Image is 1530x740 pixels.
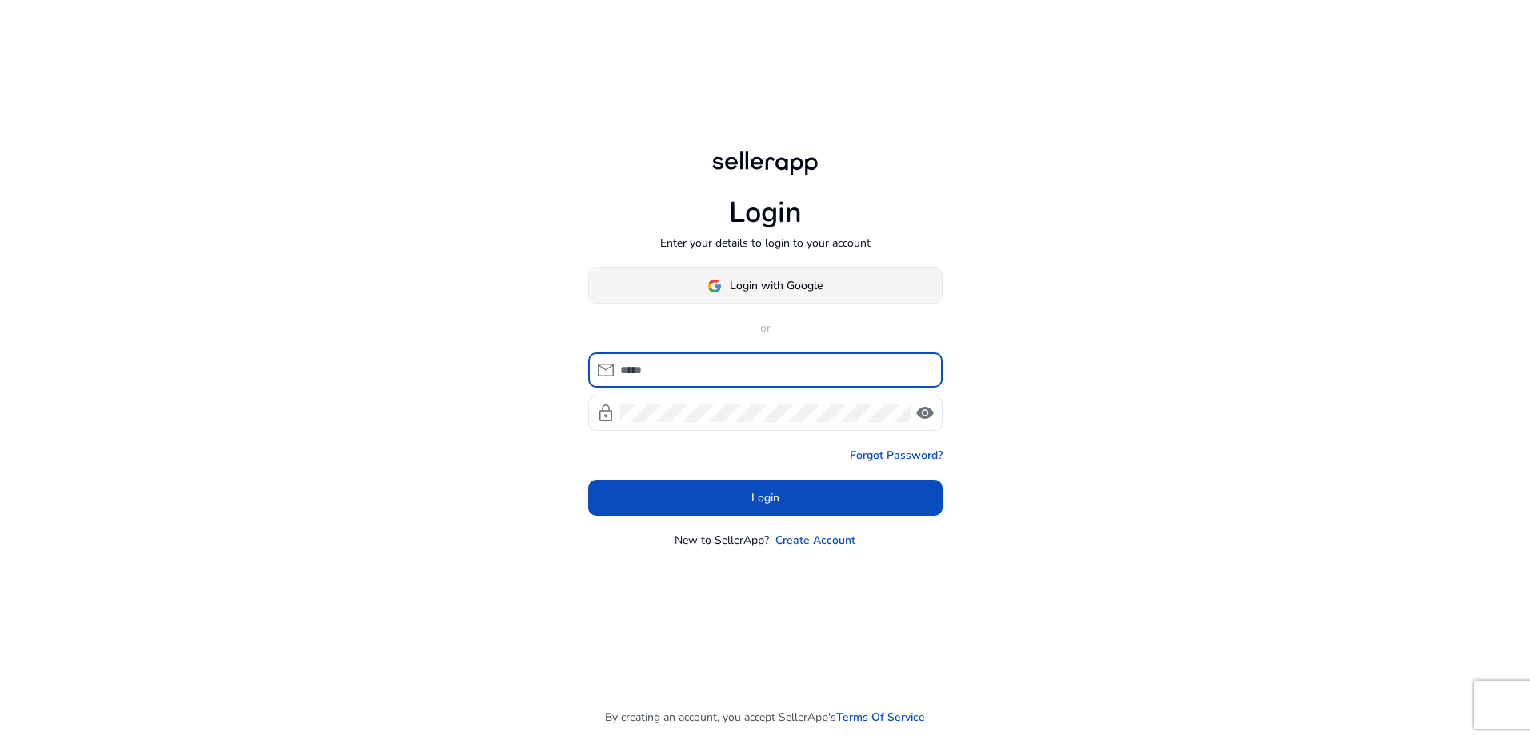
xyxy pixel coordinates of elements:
[588,267,943,304] button: Login with Google
[850,447,943,464] a: Forgot Password?
[729,195,802,230] h1: Login
[588,480,943,516] button: Login
[675,532,769,549] p: New to SellerApp?
[915,404,935,423] span: visibility
[596,360,615,380] span: mail
[775,532,855,549] a: Create Account
[707,279,722,293] img: google-logo.svg
[836,709,925,726] a: Terms Of Service
[730,277,823,294] span: Login with Google
[596,404,615,423] span: lock
[588,320,943,336] p: or
[660,235,871,251] p: Enter your details to login to your account
[751,489,779,506] span: Login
